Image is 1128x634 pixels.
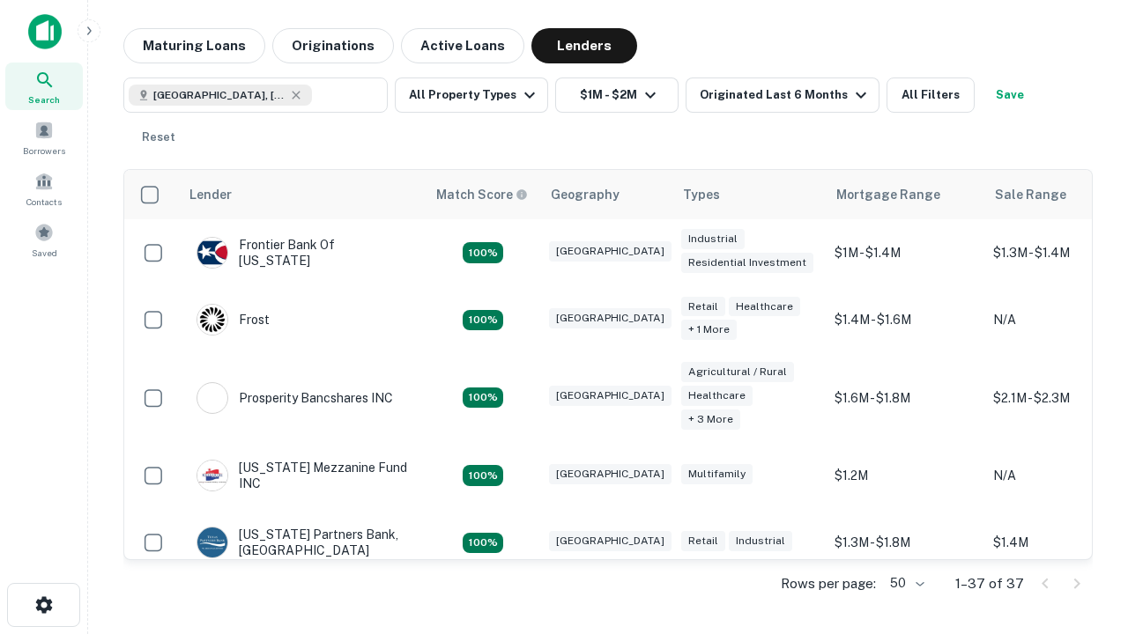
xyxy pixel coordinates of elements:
[729,531,792,551] div: Industrial
[826,286,984,353] td: $1.4M - $1.6M
[672,170,826,219] th: Types
[32,246,57,260] span: Saved
[197,238,227,268] img: picture
[436,185,528,204] div: Capitalize uses an advanced AI algorithm to match your search with the best lender. The match sco...
[463,242,503,263] div: Matching Properties: 4, hasApolloMatch: undefined
[28,14,62,49] img: capitalize-icon.png
[23,144,65,158] span: Borrowers
[197,527,408,558] div: [US_STATE] Partners Bank, [GEOGRAPHIC_DATA]
[681,409,740,430] div: + 3 more
[401,28,524,63] button: Active Loans
[826,509,984,576] td: $1.3M - $1.8M
[681,229,745,249] div: Industrial
[683,184,720,205] div: Types
[549,241,672,262] div: [GEOGRAPHIC_DATA]
[179,170,426,219] th: Lender
[463,310,503,331] div: Matching Properties: 4, hasApolloMatch: undefined
[197,460,408,491] div: [US_STATE] Mezzanine Fund INC
[272,28,394,63] button: Originations
[995,184,1066,205] div: Sale Range
[781,573,876,594] p: Rows per page:
[197,382,393,414] div: Prosperity Bancshares INC
[197,527,227,557] img: picture
[197,383,227,413] img: picture
[836,184,940,205] div: Mortgage Range
[982,77,1038,113] button: Save your search to get updates of matches that match your search criteria.
[197,461,227,490] img: picture
[197,237,408,269] div: Frontier Bank Of [US_STATE]
[426,170,540,219] th: Capitalize uses an advanced AI algorithm to match your search with the best lender. The match sco...
[197,304,270,335] div: Frost
[551,184,620,205] div: Geography
[955,573,1024,594] p: 1–37 of 37
[130,120,187,155] button: Reset
[549,464,672,484] div: [GEOGRAPHIC_DATA]
[681,531,725,551] div: Retail
[826,219,984,286] td: $1M - $1.4M
[681,362,794,382] div: Agricultural / Rural
[5,216,83,263] a: Saved
[549,386,672,406] div: [GEOGRAPHIC_DATA]
[153,87,286,103] span: [GEOGRAPHIC_DATA], [GEOGRAPHIC_DATA], [GEOGRAPHIC_DATA]
[826,353,984,442] td: $1.6M - $1.8M
[549,531,672,551] div: [GEOGRAPHIC_DATA]
[555,77,679,113] button: $1M - $2M
[395,77,548,113] button: All Property Types
[681,464,753,484] div: Multifamily
[1040,493,1128,578] iframe: Chat Widget
[729,297,800,317] div: Healthcare
[5,114,83,161] a: Borrowers
[463,533,503,554] div: Matching Properties: 4, hasApolloMatch: undefined
[681,320,737,340] div: + 1 more
[463,387,503,409] div: Matching Properties: 6, hasApolloMatch: undefined
[887,77,975,113] button: All Filters
[549,308,672,328] div: [GEOGRAPHIC_DATA]
[5,63,83,110] a: Search
[463,465,503,486] div: Matching Properties: 5, hasApolloMatch: undefined
[5,165,83,212] a: Contacts
[883,571,927,596] div: 50
[189,184,232,205] div: Lender
[686,77,879,113] button: Originated Last 6 Months
[826,170,984,219] th: Mortgage Range
[26,195,62,209] span: Contacts
[436,185,524,204] h6: Match Score
[28,92,60,107] span: Search
[540,170,672,219] th: Geography
[681,386,753,406] div: Healthcare
[123,28,265,63] button: Maturing Loans
[700,85,872,106] div: Originated Last 6 Months
[681,253,813,273] div: Residential Investment
[531,28,637,63] button: Lenders
[197,305,227,335] img: picture
[681,297,725,317] div: Retail
[826,442,984,509] td: $1.2M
